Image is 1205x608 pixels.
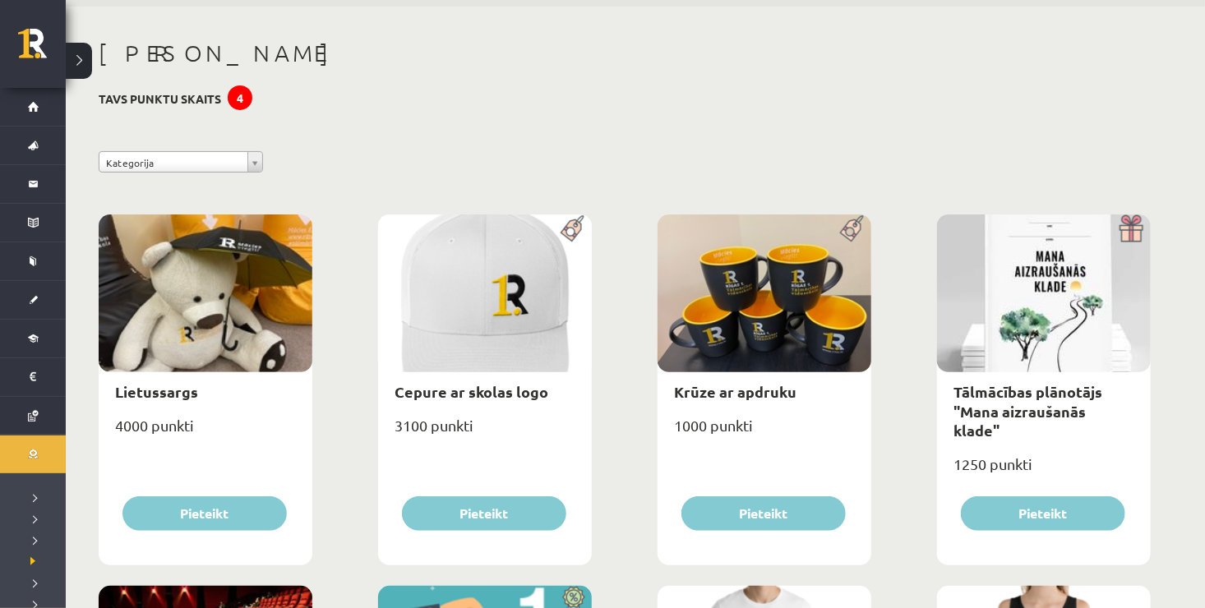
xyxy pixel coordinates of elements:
div: 4000 punkti [99,412,312,453]
button: Pieteikt [402,496,566,531]
a: Tālmācības plānotājs "Mana aizraušanās klade" [953,382,1102,440]
h1: [PERSON_NAME] [99,39,1151,67]
h3: Tavs punktu skaits [99,92,221,106]
img: Dāvana ar pārsteigumu [1114,214,1151,242]
a: Rīgas 1. Tālmācības vidusskola [18,29,66,70]
div: 1000 punkti [658,412,871,453]
img: Populāra prece [555,214,592,242]
a: Cepure ar skolas logo [395,382,548,401]
img: Populāra prece [834,214,871,242]
button: Pieteikt [122,496,287,531]
div: 1250 punkti [937,450,1151,491]
button: Pieteikt [961,496,1125,531]
a: Krūze ar apdruku [674,382,796,401]
div: 3100 punkti [378,412,592,453]
a: Kategorija [99,151,263,173]
button: Pieteikt [681,496,846,531]
div: 4 [228,85,252,110]
span: Kategorija [106,152,241,173]
a: Lietussargs [115,382,198,401]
